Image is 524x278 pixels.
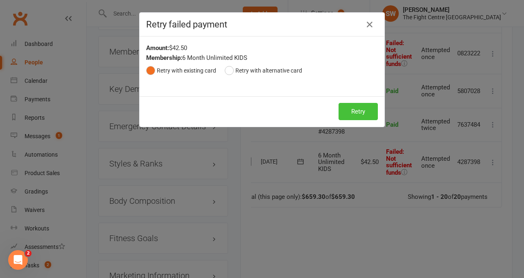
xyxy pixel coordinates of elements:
h4: Retry failed payment [146,19,378,30]
div: $42.50 [146,43,378,53]
iframe: Intercom live chat [8,250,28,270]
div: 6 Month Unlimited KIDS [146,53,378,63]
strong: Amount: [146,44,169,52]
button: Retry with existing card [146,63,216,78]
strong: Membership: [146,54,182,62]
button: Close [363,18,376,31]
button: Retry [339,103,378,120]
button: Retry with alternative card [225,63,302,78]
span: 2 [25,250,32,257]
